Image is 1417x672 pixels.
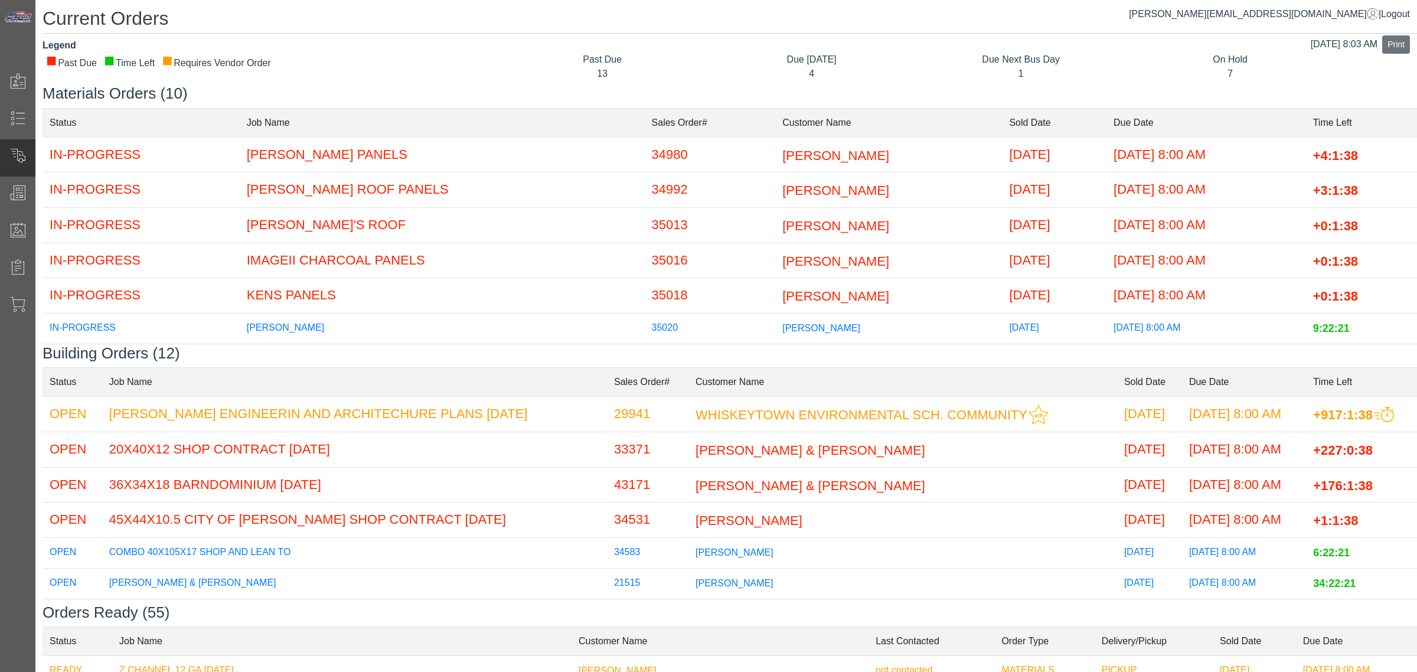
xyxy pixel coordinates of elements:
[1182,599,1306,635] td: [DATE] 8:00 AM
[1382,35,1410,54] button: Print
[1182,538,1306,569] td: [DATE] 8:00 AM
[1374,407,1394,423] img: This order should be prioritized
[1002,314,1106,344] td: [DATE]
[1002,207,1106,243] td: [DATE]
[1182,503,1306,538] td: [DATE] 8:00 AM
[1182,569,1306,599] td: [DATE] 8:00 AM
[1182,396,1306,432] td: [DATE] 8:00 AM
[102,367,607,396] td: Job Name
[102,432,607,467] td: 20X40X12 SHOP CONTRACT [DATE]
[507,53,698,67] div: Past Due
[1182,432,1306,467] td: [DATE] 8:00 AM
[696,513,802,528] span: [PERSON_NAME]
[607,432,688,467] td: 33371
[1313,218,1358,233] span: +0:1:38
[104,56,155,70] div: Time Left
[782,289,889,304] span: [PERSON_NAME]
[645,314,776,344] td: 35020
[1213,627,1296,655] td: Sold Date
[782,218,889,233] span: [PERSON_NAME]
[1296,627,1417,655] td: Due Date
[1117,538,1182,569] td: [DATE]
[645,172,776,208] td: 34992
[43,627,112,655] td: Status
[1182,367,1306,396] td: Due Date
[43,278,240,314] td: IN-PROGRESS
[645,207,776,243] td: 35013
[645,278,776,314] td: 35018
[1106,137,1306,172] td: [DATE] 8:00 AM
[43,314,240,344] td: IN-PROGRESS
[782,323,860,333] span: [PERSON_NAME]
[572,627,869,655] td: Customer Name
[240,207,645,243] td: [PERSON_NAME]'S ROOF
[1134,53,1325,67] div: On Hold
[1313,148,1358,162] span: +4:1:38
[1117,432,1182,467] td: [DATE]
[1129,9,1379,19] a: [PERSON_NAME][EMAIL_ADDRESS][DOMAIN_NAME]
[1313,289,1358,304] span: +0:1:38
[1313,513,1358,528] span: +1:1:38
[43,84,1417,103] h3: Materials Orders (10)
[1313,183,1358,198] span: +3:1:38
[782,253,889,268] span: [PERSON_NAME]
[1106,108,1306,137] td: Due Date
[240,243,645,278] td: IMAGEII CHARCOAL PANELS
[43,604,1417,622] h3: Orders Ready (55)
[43,396,102,432] td: OPEN
[782,183,889,198] span: [PERSON_NAME]
[1313,407,1373,422] span: +917:1:38
[102,467,607,503] td: 36X34X18 BARNDOMINIUM [DATE]
[1313,253,1358,268] span: +0:1:38
[162,56,172,64] div: ■
[607,503,688,538] td: 34531
[43,7,1417,34] h1: Current Orders
[607,538,688,569] td: 34583
[782,148,889,162] span: [PERSON_NAME]
[102,538,607,569] td: COMBO 40X105X17 SHOP AND LEAN TO
[43,243,240,278] td: IN-PROGRESS
[869,627,994,655] td: Last Contacted
[645,137,776,172] td: 34980
[102,396,607,432] td: [PERSON_NAME] ENGINEERIN AND ARCHITECHURE PLANS [DATE]
[1106,314,1306,344] td: [DATE] 8:00 AM
[240,137,645,172] td: [PERSON_NAME] PANELS
[607,367,688,396] td: Sales Order#
[104,56,115,64] div: ■
[607,599,688,635] td: 34801
[240,278,645,314] td: KENS PANELS
[645,243,776,278] td: 35016
[46,56,57,64] div: ■
[696,478,925,492] span: [PERSON_NAME] & [PERSON_NAME]
[1002,278,1106,314] td: [DATE]
[43,172,240,208] td: IN-PROGRESS
[1381,9,1410,19] span: Logout
[43,599,102,635] td: OPEN
[1306,108,1417,137] td: Time Left
[994,627,1094,655] td: Order Type
[1313,547,1350,559] span: 6:22:21
[696,407,1027,422] span: WHISKEYTOWN ENVIRONMENTAL SCH. COMMUNITY
[102,569,607,599] td: [PERSON_NAME] & [PERSON_NAME]
[1117,599,1182,635] td: [DATE]
[1106,172,1306,208] td: [DATE] 8:00 AM
[1117,569,1182,599] td: [DATE]
[1002,108,1106,137] td: Sold Date
[507,67,698,81] div: 13
[716,67,907,81] div: 4
[775,108,1002,137] td: Customer Name
[240,314,645,344] td: [PERSON_NAME]
[1117,503,1182,538] td: [DATE]
[1117,467,1182,503] td: [DATE]
[645,108,776,137] td: Sales Order#
[46,56,97,70] div: Past Due
[43,367,102,396] td: Status
[43,344,1417,363] h3: Building Orders (12)
[1117,396,1182,432] td: [DATE]
[43,137,240,172] td: IN-PROGRESS
[1313,443,1373,458] span: +227:0:38
[1182,467,1306,503] td: [DATE] 8:00 AM
[1106,278,1306,314] td: [DATE] 8:00 AM
[43,432,102,467] td: OPEN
